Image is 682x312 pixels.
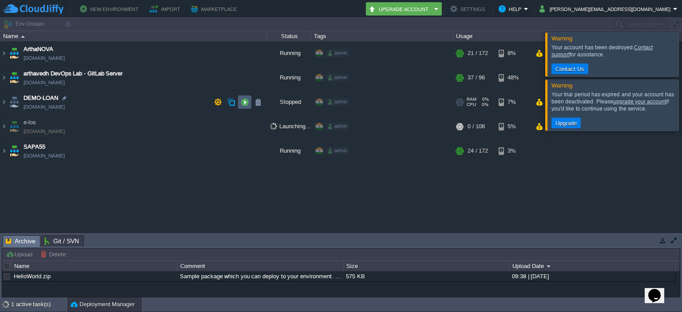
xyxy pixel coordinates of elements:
[267,41,311,65] div: Running
[312,31,453,41] div: Tags
[553,119,579,127] button: Upgrade
[80,4,141,14] button: New Environment
[539,4,673,14] button: [PERSON_NAME][EMAIL_ADDRESS][DOMAIN_NAME]
[326,98,349,106] div: admin
[267,66,311,90] div: Running
[467,97,476,102] span: RAM
[454,31,547,41] div: Usage
[553,65,587,73] button: Contact Us
[499,115,527,138] div: 5%
[6,236,36,247] span: Archive
[71,300,135,309] button: Deployment Manager
[344,271,509,281] div: 575 KB
[24,94,58,103] a: DEMO-LOAN
[499,41,527,65] div: 8%
[270,123,311,130] span: Launching...
[326,49,349,57] div: admin
[510,271,675,281] div: 09:38 | [DATE]
[499,66,527,90] div: 48%
[267,31,311,41] div: Status
[14,273,51,280] a: HelloWorld.zip
[24,118,36,127] a: e-los
[24,45,53,54] a: ArthaNOVA
[24,151,65,160] a: [DOMAIN_NAME]
[468,66,485,90] div: 37 / 96
[11,297,67,312] div: 1 active task(s)
[369,4,432,14] button: Upgrade Account
[21,36,25,38] img: AMDAwAAAACH5BAEAAAAALAAAAAABAAEAAAICRAEAOw==
[551,91,676,112] div: Your trial period has expired and your account has been deactivated. Please if you'd like to cont...
[326,122,349,130] div: admin
[44,236,79,246] span: Git / SVN
[499,139,527,163] div: 3%
[178,271,343,281] div: Sample package which you can deploy to your environment. Feel free to delete and upload a package...
[267,90,311,114] div: Stopped
[0,66,8,90] img: AMDAwAAAACH5BAEAAAAALAAAAAABAAEAAAICRAEAOw==
[450,4,488,14] button: Settings
[150,4,183,14] button: Import
[0,115,8,138] img: AMDAwAAAACH5BAEAAAAALAAAAAABAAEAAAICRAEAOw==
[0,139,8,163] img: AMDAwAAAACH5BAEAAAAALAAAAAABAAEAAAICRAEAOw==
[468,139,488,163] div: 24 / 172
[326,74,349,82] div: admin
[326,147,349,155] div: admin
[8,115,20,138] img: AMDAwAAAACH5BAEAAAAALAAAAAABAAEAAAICRAEAOw==
[510,261,675,271] div: Upload Date
[24,69,123,78] a: arthavedh DevOps Lab - GitLab Server
[551,44,676,58] div: Your account has been destroyed. for assistance.
[8,41,20,65] img: AMDAwAAAACH5BAEAAAAALAAAAAABAAEAAAICRAEAOw==
[499,90,527,114] div: 7%
[8,66,20,90] img: AMDAwAAAACH5BAEAAAAALAAAAAABAAEAAAICRAEAOw==
[24,103,65,111] a: [DOMAIN_NAME]
[40,250,68,258] button: Delete
[3,4,63,15] img: CloudJiffy
[480,102,488,107] span: 0%
[467,102,476,107] span: CPU
[468,115,485,138] div: 0 / 108
[24,54,65,63] a: [DOMAIN_NAME]
[24,78,65,87] a: [DOMAIN_NAME]
[6,250,35,258] button: Upload
[1,31,266,41] div: Name
[8,139,20,163] img: AMDAwAAAACH5BAEAAAAALAAAAAABAAEAAAICRAEAOw==
[480,97,489,102] span: 0%
[551,35,572,42] span: Warning
[24,127,65,136] a: [DOMAIN_NAME]
[645,276,673,303] iframe: chat widget
[267,139,311,163] div: Running
[0,41,8,65] img: AMDAwAAAACH5BAEAAAAALAAAAAABAAEAAAICRAEAOw==
[344,261,509,271] div: Size
[551,82,572,89] span: Warning
[8,90,20,114] img: AMDAwAAAACH5BAEAAAAALAAAAAABAAEAAAICRAEAOw==
[178,261,343,271] div: Comment
[191,4,239,14] button: Marketplace
[0,90,8,114] img: AMDAwAAAACH5BAEAAAAALAAAAAABAAEAAAICRAEAOw==
[24,142,45,151] a: SAPA55
[12,261,177,271] div: Name
[613,99,666,105] a: upgrade your account
[499,4,524,14] button: Help
[468,41,488,65] div: 21 / 172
